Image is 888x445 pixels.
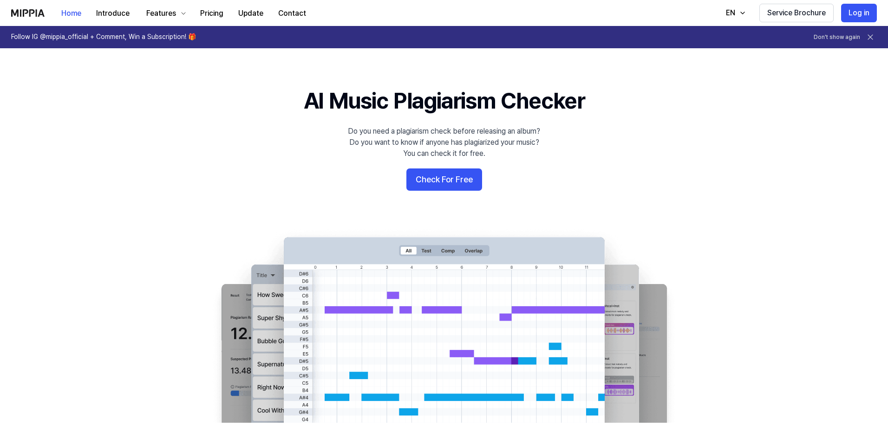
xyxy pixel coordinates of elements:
[406,168,482,191] button: Check For Free
[231,4,271,23] button: Update
[724,7,737,19] div: EN
[814,33,860,41] button: Don't show again
[271,4,313,23] button: Contact
[717,4,752,22] button: EN
[231,0,271,26] a: Update
[137,4,193,23] button: Features
[54,4,89,23] button: Home
[11,32,196,42] h1: Follow IG @mippia_official + Comment, Win a Subscription! 🎁
[11,9,45,17] img: logo
[193,4,231,23] button: Pricing
[759,4,834,22] button: Service Brochure
[202,228,686,423] img: main Image
[89,4,137,23] button: Introduce
[144,8,178,19] div: Features
[348,126,540,159] div: Do you need a plagiarism check before releasing an album? Do you want to know if anyone has plagi...
[841,4,877,22] button: Log in
[54,0,89,26] a: Home
[304,85,585,116] h1: AI Music Plagiarism Checker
